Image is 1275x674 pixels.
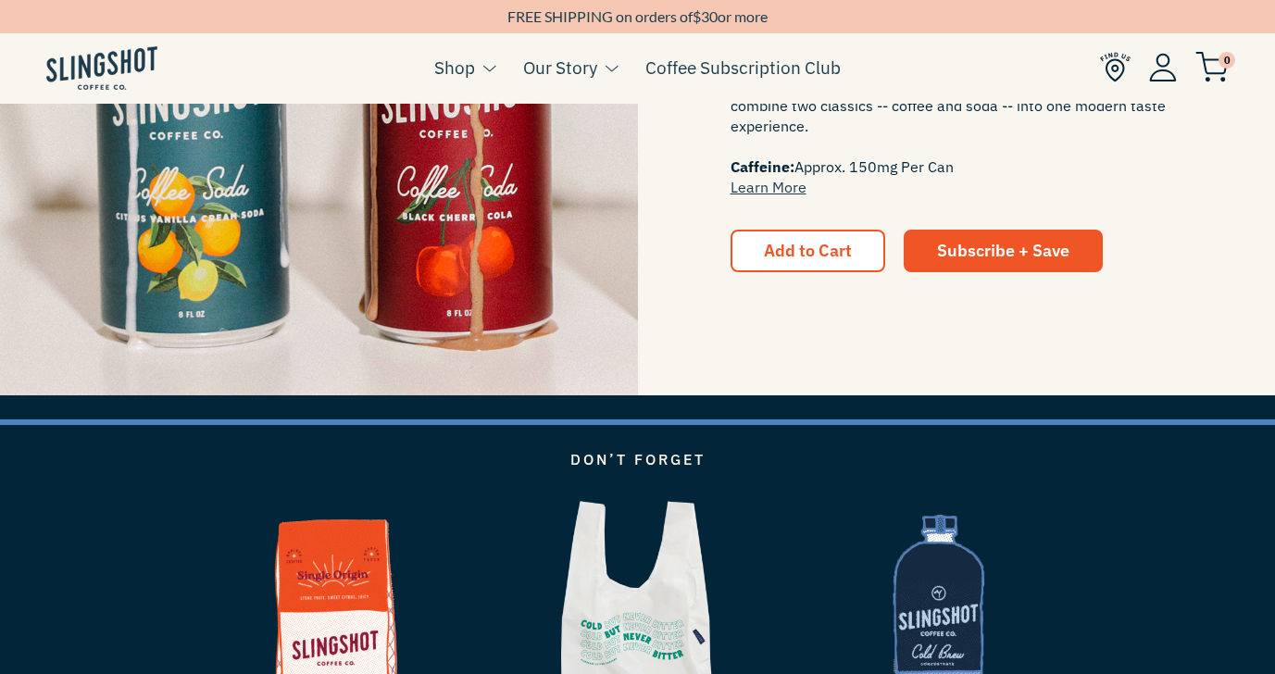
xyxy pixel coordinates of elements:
[904,230,1103,272] a: Subscribe + Save
[1195,56,1229,79] a: 0
[764,240,852,261] span: Add to Cart
[731,230,885,272] button: Add to Cart
[937,240,1069,261] span: Subscribe + Save
[1219,52,1235,69] span: 0
[693,7,701,25] span: $
[523,54,597,81] a: Our Story
[731,178,806,196] a: Learn More
[1149,53,1177,81] img: Account
[701,7,718,25] span: 30
[570,450,706,468] span: Don’t Forget
[731,75,1183,197] span: Coffee with bubbles? Different, maybe. Delicious, for sure. We combine two classics -- coffee and...
[1100,52,1131,82] img: Find Us
[645,54,841,81] a: Coffee Subscription Club
[1195,52,1229,82] img: cart
[731,157,794,176] span: Caffeine:
[434,54,475,81] a: Shop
